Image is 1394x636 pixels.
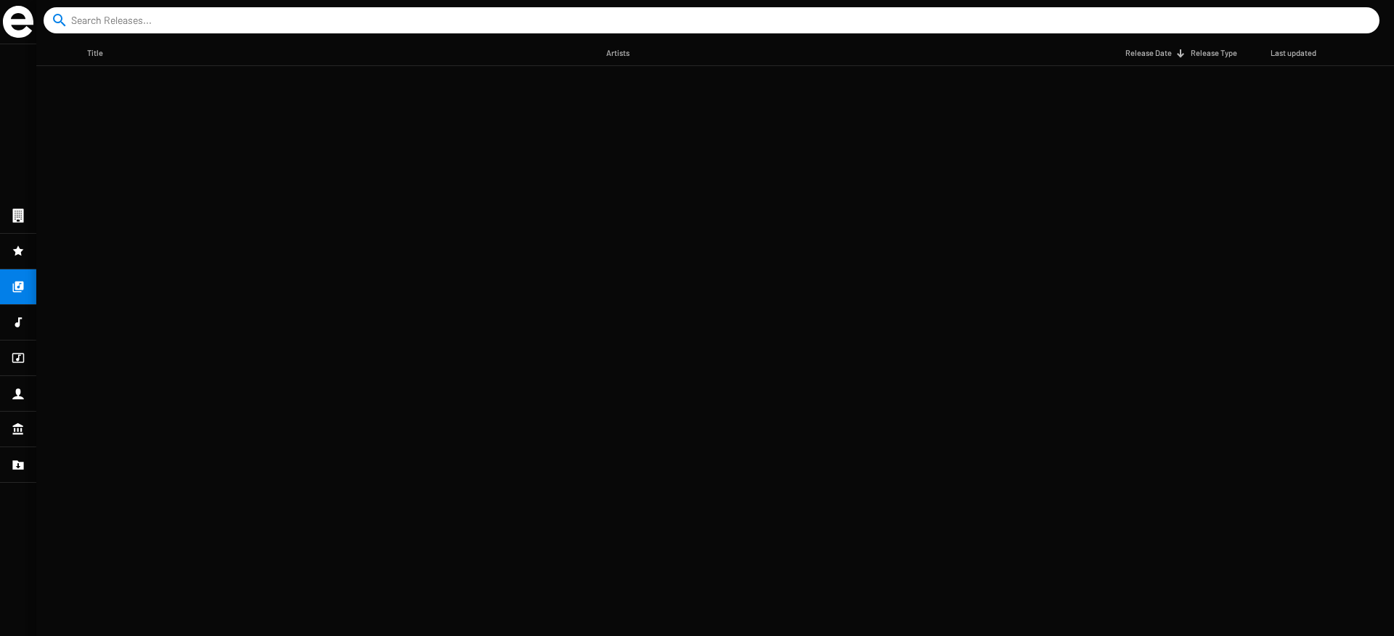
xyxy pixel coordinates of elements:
[1125,46,1185,60] div: Release Date
[1271,46,1329,60] div: Last updated
[51,12,68,29] mat-icon: search
[87,46,116,60] div: Title
[3,6,33,38] img: grand-sigle.svg
[1191,46,1237,60] div: Release Type
[87,46,103,60] div: Title
[606,46,629,60] div: Artists
[1125,46,1172,60] div: Release Date
[606,46,643,60] div: Artists
[1271,46,1316,60] div: Last updated
[1191,46,1250,60] div: Release Type
[71,7,1358,33] input: Search Releases...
